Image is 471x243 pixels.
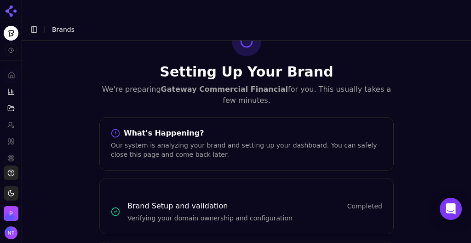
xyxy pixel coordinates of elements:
[99,84,394,106] p: We're preparing for you. This usually takes a few minutes.
[4,206,18,221] button: Open organization switcher
[52,26,75,33] span: Brands
[4,26,18,41] button: Current brand: Gateway Commercial Financial
[161,85,288,94] strong: Gateway Commercial Financial
[127,201,228,212] h3: Brand Setup and validation
[111,141,382,159] div: Our system is analyzing your brand and setting up your dashboard. You can safely close this page ...
[111,129,382,138] div: What's Happening?
[52,25,75,34] nav: breadcrumb
[4,206,18,221] img: Perrill
[99,64,394,80] h1: Setting Up Your Brand
[5,226,17,239] img: Nate Tower
[5,226,17,239] button: Open user button
[440,198,462,220] div: Open Intercom Messenger
[127,213,382,223] p: Verifying your domain ownership and configuration
[4,26,18,41] img: Gateway Commercial Financial
[347,202,382,211] span: Completed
